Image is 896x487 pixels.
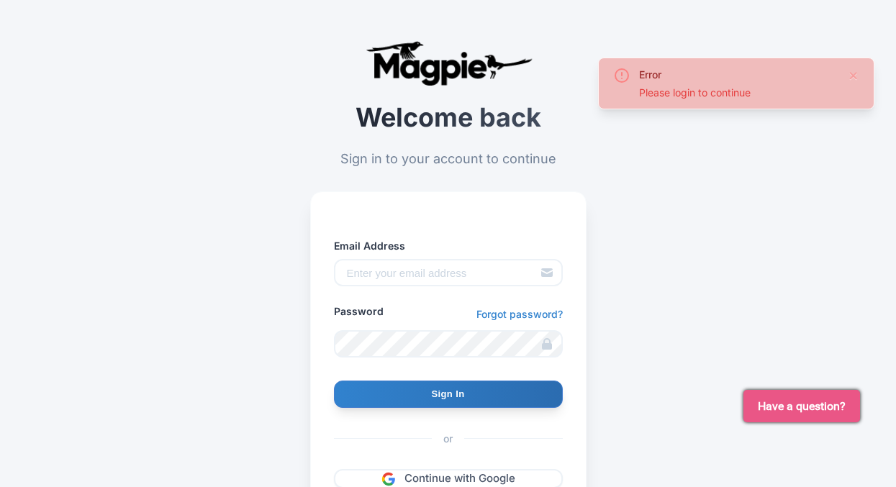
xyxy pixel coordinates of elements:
[639,85,836,100] div: Please login to continue
[334,381,563,408] input: Sign In
[476,306,563,322] a: Forgot password?
[310,104,587,132] h2: Welcome back
[334,259,563,286] input: Enter your email address
[639,67,836,82] div: Error
[334,238,563,253] label: Email Address
[362,40,535,86] img: logo-ab69f6fb50320c5b225c76a69d11143b.png
[743,390,860,422] button: Have a question?
[848,67,859,84] button: Close
[334,304,383,319] label: Password
[432,431,464,446] span: or
[310,149,587,168] p: Sign in to your account to continue
[758,398,846,415] span: Have a question?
